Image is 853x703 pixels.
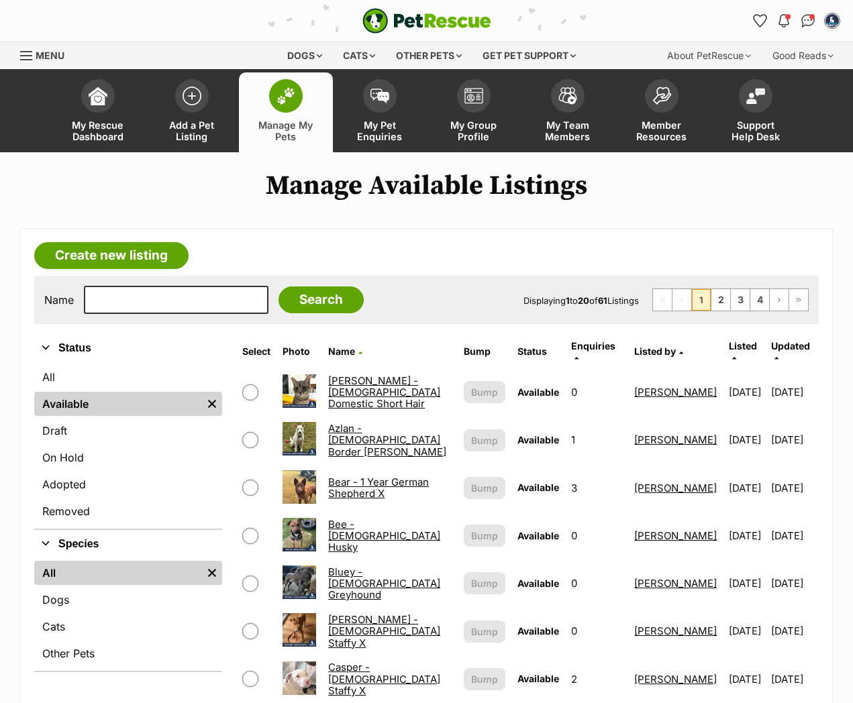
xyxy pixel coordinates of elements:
[471,529,498,543] span: Bump
[458,335,511,368] th: Bump
[634,482,717,494] a: [PERSON_NAME]
[571,340,615,362] a: Enquiries
[328,374,440,411] a: [PERSON_NAME] - [DEMOGRAPHIC_DATA] Domestic Short Hair
[328,518,440,554] a: Bee - [DEMOGRAPHIC_DATA] Husky
[729,340,757,351] span: Listed
[36,50,64,61] span: Menu
[464,620,505,643] button: Bump
[277,335,321,368] th: Photo
[723,465,770,511] td: [DATE]
[652,87,671,105] img: member-resources-icon-8e73f808a243e03378d46382f2149f9095a855e16c252ad45f914b54edf8863c.svg
[471,672,498,686] span: Bump
[464,381,505,403] button: Bump
[634,386,717,398] a: [PERSON_NAME]
[34,558,222,671] div: Species
[634,345,676,357] span: Listed by
[566,465,628,511] td: 3
[517,434,559,445] span: Available
[521,72,615,152] a: My Team Members
[566,656,628,702] td: 2
[771,656,817,702] td: [DATE]
[34,362,222,529] div: Status
[749,10,843,32] ul: Account quick links
[464,572,505,594] button: Bump
[517,578,559,589] span: Available
[652,288,809,311] nav: Pagination
[789,289,808,311] a: Last page
[34,392,202,416] a: Available
[34,365,222,389] a: All
[464,668,505,690] button: Bump
[723,369,770,415] td: [DATE]
[328,345,355,357] span: Name
[471,433,498,447] span: Bump
[566,295,570,306] strong: 1
[237,335,276,368] th: Select
[328,345,362,357] a: Name
[34,445,222,470] a: On Hold
[183,87,201,105] img: add-pet-listing-icon-0afa8454b4691262ce3f59096e99ab1cd57d4a30225e0717b998d2c9b9846f56.svg
[771,369,817,415] td: [DATE]
[771,340,810,362] a: Updated
[634,577,717,590] a: [PERSON_NAME]
[89,87,107,105] img: dashboard-icon-eb2f2d2d3e046f16d808141f083e7271f6b2e854fb5c12c21221c1fb7104beca.svg
[370,89,389,103] img: pet-enquiries-icon-7e3ad2cf08bfb03b45e93fb7055b45f3efa6380592205ae92323e6603595dc1f.svg
[566,369,628,415] td: 0
[277,87,295,105] img: manage-my-pets-icon-02211641906a0b7f246fdf0571729dbe1e7629f14944591b6c1af311fb30b64b.svg
[566,417,628,463] td: 1
[350,119,410,142] span: My Pet Enquiries
[771,340,810,351] span: Updated
[512,335,564,368] th: Status
[658,42,760,69] div: About PetRescue
[34,339,222,357] button: Status
[471,625,498,639] span: Bump
[558,87,577,105] img: team-members-icon-5396bd8760b3fe7c0b43da4ab00e1e3bb1a5d9ba89233759b79545d2d3fc5d0d.svg
[797,10,819,32] a: Conversations
[801,14,815,28] img: chat-41dd97257d64d25036548639549fe6c8038ab92f7586957e7f3b1b290dea8141.svg
[334,42,385,69] div: Cats
[471,481,498,495] span: Bump
[723,608,770,654] td: [DATE]
[566,512,628,559] td: 0
[723,656,770,702] td: [DATE]
[34,242,189,269] a: Create new listing
[571,340,615,351] span: translation missing: en.admin.listings.index.attributes.enquiries
[464,525,505,547] button: Bump
[517,673,559,684] span: Available
[517,386,559,398] span: Available
[473,42,585,69] div: Get pet support
[362,8,491,34] a: PetRescue
[825,14,839,28] img: Sue Barker profile pic
[523,295,639,306] span: Displaying to of Listings
[34,472,222,496] a: Adopted
[632,119,692,142] span: Member Resources
[34,561,202,585] a: All
[770,289,789,311] a: Next page
[471,385,498,399] span: Bump
[328,476,429,500] a: Bear - 1 Year German Shepherd X
[44,294,74,306] label: Name
[692,289,711,311] span: Page 1
[328,661,440,697] a: Casper - [DEMOGRAPHIC_DATA] Staffy X
[653,289,672,311] span: First page
[328,565,440,602] a: Bluey - [DEMOGRAPHIC_DATA] Greyhound
[145,72,239,152] a: Add a Pet Listing
[34,499,222,523] a: Removed
[34,641,222,665] a: Other Pets
[763,42,843,69] div: Good Reads
[723,512,770,559] td: [DATE]
[821,10,843,32] button: My account
[615,72,709,152] a: Member Resources
[68,119,128,142] span: My Rescue Dashboard
[34,614,222,639] a: Cats
[779,14,789,28] img: notifications-46538b983faf8c2785f20acdc204bb7945ddae34d4c08c2a6579f10ce5e182be.svg
[517,530,559,541] span: Available
[278,42,332,69] div: Dogs
[427,72,521,152] a: My Group Profile
[723,417,770,463] td: [DATE]
[672,289,691,311] span: Previous page
[444,119,504,142] span: My Group Profile
[162,119,222,142] span: Add a Pet Listing
[34,588,222,612] a: Dogs
[598,295,607,306] strong: 61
